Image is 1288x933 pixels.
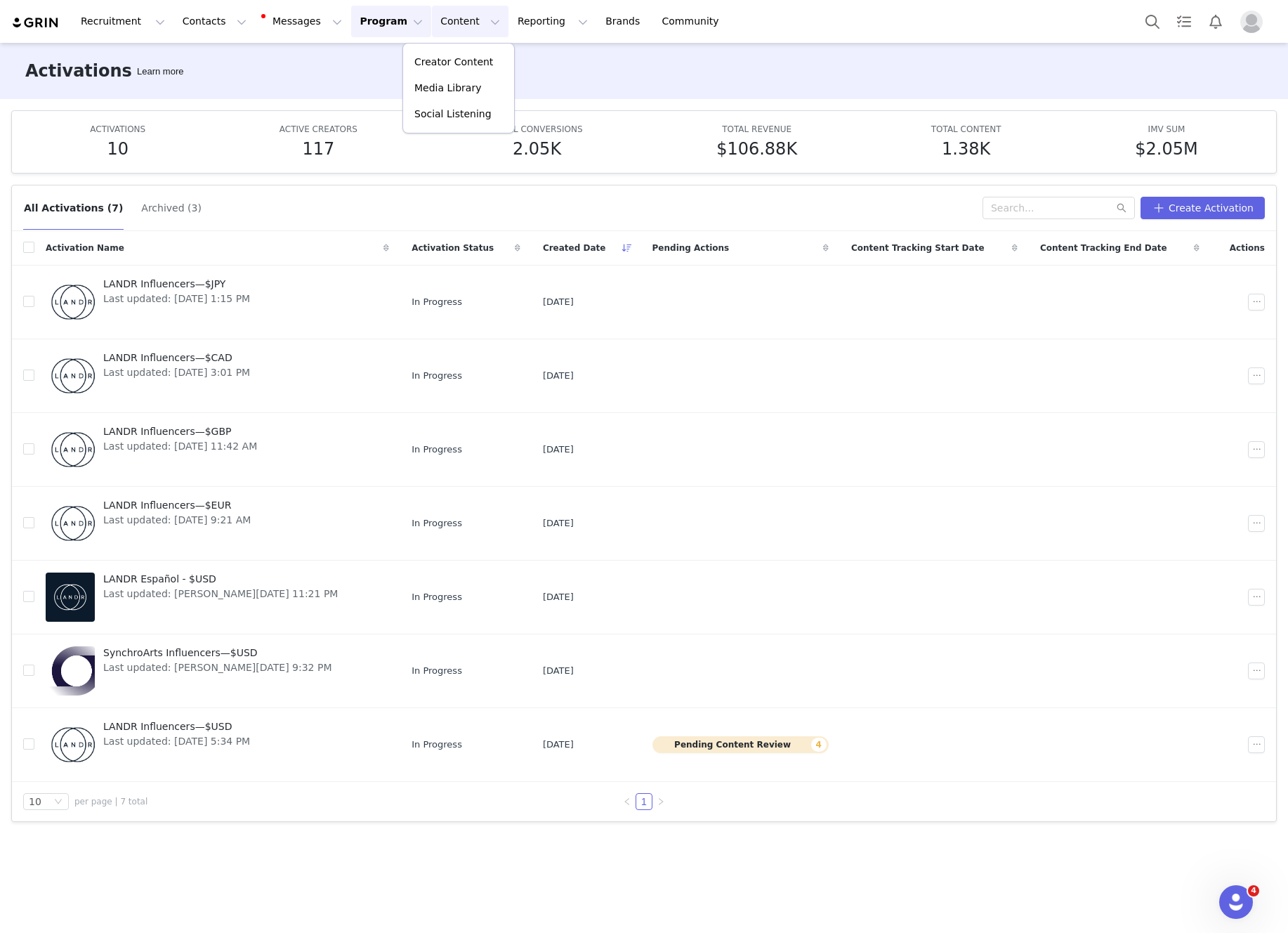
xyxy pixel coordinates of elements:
a: Brands [597,6,652,37]
button: Notifications [1200,6,1231,37]
span: [DATE] [543,295,574,309]
h3: Activations [25,58,132,84]
span: Last updated: [PERSON_NAME][DATE] 9:32 PM [103,660,332,675]
i: icon: left [623,797,631,806]
span: ACTIVE CREATORS [280,124,357,134]
a: LANDR Influencers—$GBPLast updated: [DATE] 11:42 AM [46,422,389,478]
span: Last updated: [PERSON_NAME][DATE] 11:21 PM [103,587,338,601]
div: 10 [29,794,41,809]
span: [DATE] [543,516,574,530]
span: TOTAL CONTENT [931,124,1001,134]
span: LANDR Influencers—$CAD [103,351,250,365]
span: [DATE] [543,738,574,752]
button: Content [432,6,508,37]
p: Social Listening [414,107,492,122]
input: Search... [983,197,1135,219]
span: LANDR Influencers—$JPY [103,277,250,292]
span: LANDR Influencers—$GBP [103,424,257,439]
li: 1 [636,793,652,810]
i: icon: search [1117,203,1126,213]
h5: 117 [302,136,334,162]
span: per page | 7 total [74,795,147,808]
span: TOTAL REVENUE [722,124,791,134]
img: grin logo [11,16,60,30]
a: Tasks [1169,6,1200,37]
a: LANDR Influencers—$EURLast updated: [DATE] 9:21 AM [46,495,389,552]
button: All Activations (7) [23,197,124,219]
button: Recruitment [72,6,173,37]
span: In Progress [412,516,462,530]
span: IMV SUM [1148,124,1185,134]
span: Activation Status [412,242,494,254]
span: [DATE] [543,369,574,383]
span: ACTIVATIONS [90,124,145,134]
a: SynchroArts Influencers—$USDLast updated: [PERSON_NAME][DATE] 9:32 PM [46,643,389,699]
span: [DATE] [543,664,574,678]
a: LANDR Influencers—$USDLast updated: [DATE] 5:34 PM [46,717,389,773]
span: Content Tracking Start Date [851,242,985,254]
span: In Progress [412,664,462,678]
h5: $106.88K [716,136,797,162]
a: 1 [636,794,652,809]
span: In Progress [412,295,462,309]
span: LANDR Influencers—$USD [103,719,250,734]
span: Last updated: [DATE] 1:15 PM [103,292,250,306]
h5: $2.05M [1135,136,1197,162]
button: Messages [256,6,350,37]
span: Last updated: [DATE] 5:34 PM [103,734,250,749]
a: Community [654,6,734,37]
span: In Progress [412,590,462,604]
a: LANDR Influencers—$JPYLast updated: [DATE] 1:15 PM [46,274,389,330]
i: icon: down [54,797,63,807]
span: Content Tracking End Date [1040,242,1167,254]
span: [DATE] [543,590,574,604]
span: Activation Name [46,242,124,254]
span: Last updated: [DATE] 9:21 AM [103,513,251,528]
i: icon: right [657,797,665,806]
button: Create Activation [1141,197,1265,219]
button: Archived (3) [140,197,202,219]
h5: 10 [107,136,129,162]
button: Profile [1232,11,1277,33]
button: Program [351,6,431,37]
button: Search [1137,6,1168,37]
span: SynchroArts Influencers—$USD [103,646,332,660]
div: Tooltip anchor [134,65,186,79]
span: TOTAL CONVERSIONS [492,124,583,134]
p: Media Library [414,81,481,96]
button: Reporting [509,6,596,37]
span: [DATE] [543,443,574,457]
h5: 2.05K [513,136,561,162]
a: LANDR Español - $USDLast updated: [PERSON_NAME][DATE] 11:21 PM [46,569,389,625]
span: LANDR Español - $USD [103,572,338,587]
h5: 1.38K [942,136,990,162]
span: 4 [1248,885,1259,896]
span: Created Date [543,242,606,254]
span: In Progress [412,369,462,383]
span: LANDR Influencers—$EUR [103,498,251,513]
span: Last updated: [DATE] 3:01 PM [103,365,250,380]
span: In Progress [412,738,462,752]
li: Next Page [652,793,669,810]
img: placeholder-profile.jpg [1240,11,1263,33]
div: Actions [1211,233,1276,263]
span: Last updated: [DATE] 11:42 AM [103,439,257,454]
span: In Progress [412,443,462,457]
button: Contacts [174,6,255,37]
button: Pending Content Review4 [652,736,829,753]
span: Pending Actions [652,242,730,254]
a: LANDR Influencers—$CADLast updated: [DATE] 3:01 PM [46,348,389,404]
iframe: Intercom live chat [1219,885,1253,919]
li: Previous Page [619,793,636,810]
p: Creator Content [414,55,493,70]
